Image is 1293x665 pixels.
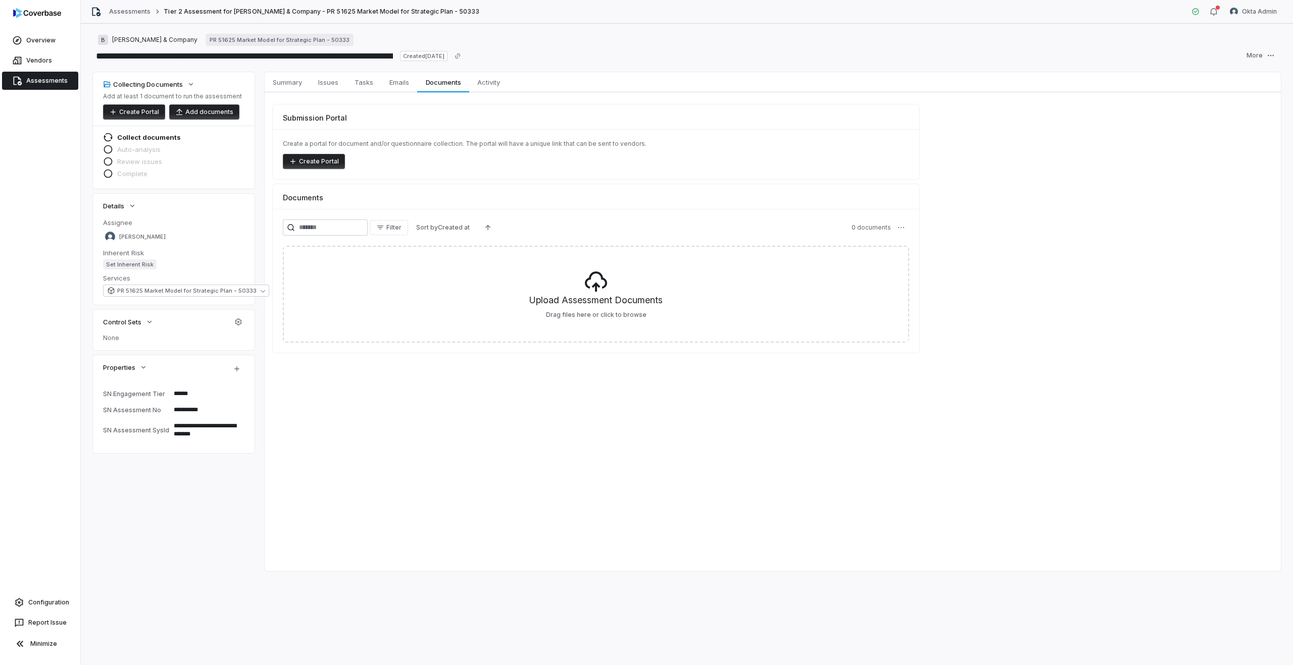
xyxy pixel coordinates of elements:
[103,248,244,257] dt: Inherent Risk
[422,76,465,89] span: Documents
[103,390,170,398] div: SN Engagement Tier
[1240,48,1281,63] button: More
[169,104,239,120] button: Add documents
[385,76,413,89] span: Emails
[117,287,257,295] span: PR 51625 Market Model for Strategic Plan - 50333
[103,273,244,283] dt: Services
[1224,4,1283,19] button: Okta Admin avatarOkta Admin
[283,140,909,148] p: Create a portal for document and/or questionnaire collection. The portal will have a unique link ...
[449,47,467,65] button: Copy link
[119,233,166,241] span: [PERSON_NAME]
[4,593,76,612] a: Configuration
[283,154,345,169] button: Create Portal
[103,317,141,326] span: Control Sets
[103,259,157,269] span: Set Inherent Risk
[386,224,402,232] span: Filter
[269,76,306,89] span: Summary
[4,614,76,632] button: Report Issue
[117,169,147,178] span: Complete
[4,634,76,654] button: Minimize
[100,75,198,93] button: Collecting Documents
[2,51,78,70] a: Vendors
[109,8,151,16] a: Assessments
[410,220,476,235] button: Sort byCreated at
[283,192,323,203] span: Documents
[164,8,479,16] span: Tier 2 Assessment for [PERSON_NAME] & Company - PR 51625 Market Model for Strategic Plan - 50333
[103,218,244,227] dt: Assignee
[103,80,183,89] div: Collecting Documents
[105,232,115,242] img: Tomo Majima avatar
[117,145,161,154] span: Auto-analysis
[351,76,377,89] span: Tasks
[95,31,201,49] button: B[PERSON_NAME] & Company
[117,133,181,142] span: Collect documents
[117,157,162,166] span: Review issues
[473,76,504,89] span: Activity
[1230,8,1238,16] img: Okta Admin avatar
[100,197,139,215] button: Details
[103,92,242,100] p: Add at least 1 document to run the assessment
[400,51,447,61] span: Created [DATE]
[370,220,408,235] button: Filter
[13,8,61,18] img: logo-D7KZi-bG.svg
[103,363,135,372] span: Properties
[100,358,151,376] button: Properties
[112,36,197,44] span: [PERSON_NAME] & Company
[314,76,342,89] span: Issues
[100,313,157,331] button: Control Sets
[103,201,124,210] span: Details
[103,104,165,120] button: Create Portal
[546,311,646,319] label: Drag files here or click to browse
[206,34,354,46] a: PR 51625 Market Model for Strategic Plan - 50333
[103,406,170,414] div: SN Assessment No
[478,220,498,235] button: Ascending
[484,224,492,232] svg: Ascending
[103,334,244,342] span: None
[852,224,891,232] span: 0 documents
[529,294,663,311] h5: Upload Assessment Documents
[283,113,347,123] span: Submission Portal
[2,31,78,49] a: Overview
[2,72,78,90] a: Assessments
[1242,8,1277,16] span: Okta Admin
[103,426,170,434] div: SN Assessment SysId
